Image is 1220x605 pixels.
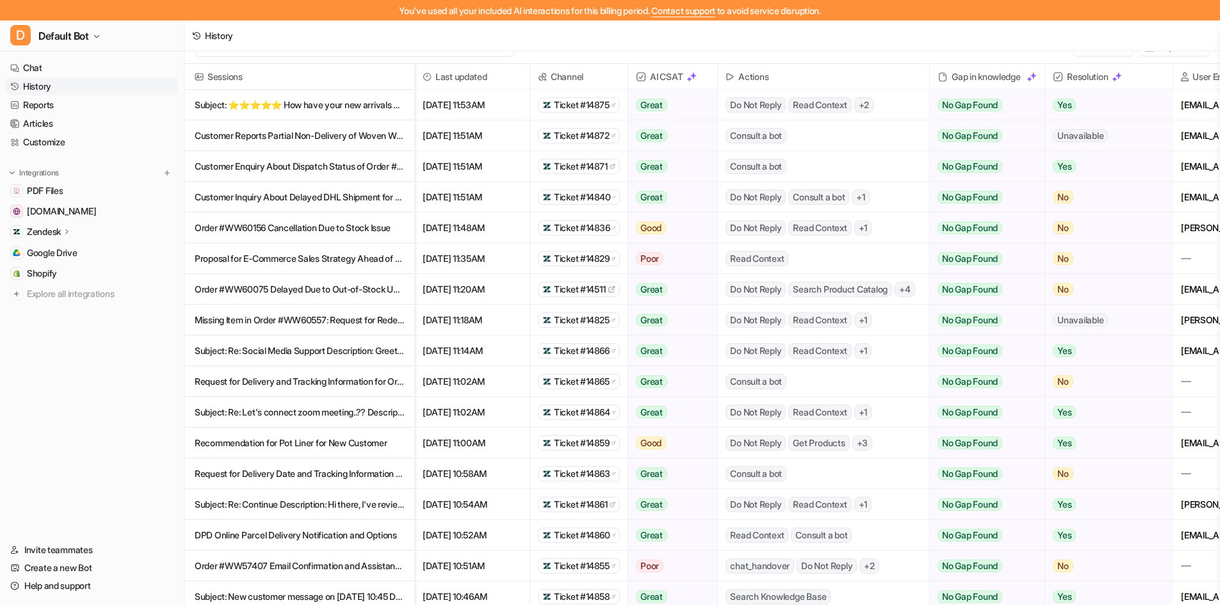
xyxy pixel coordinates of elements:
span: No Gap Found [938,375,1002,388]
span: No Gap Found [938,344,1002,357]
span: Do Not Reply [726,282,786,297]
img: zendesk [542,223,551,232]
a: Ticket #14511 [542,283,615,296]
img: zendesk [542,500,551,509]
span: Yes [1053,498,1076,511]
span: No [1053,222,1073,234]
button: Great [628,520,710,551]
a: Help and support [5,577,179,595]
img: zendesk [542,408,551,417]
span: Unavailable [1053,314,1108,327]
a: Ticket #14872 [542,129,615,142]
span: No Gap Found [938,252,1002,265]
button: Poor [628,243,710,274]
a: Ticket #14829 [542,252,615,265]
img: zendesk [542,346,551,355]
span: Ticket #14860 [554,529,610,542]
button: Great [628,274,710,305]
a: Ticket #14875 [542,99,615,111]
span: Read Context [726,528,788,543]
span: No [1053,467,1073,480]
button: No [1045,458,1162,489]
h2: Actions [738,64,769,90]
p: Missing Item in Order #WW60557: Request for Redelivery [195,305,404,335]
span: Yes [1053,344,1076,357]
button: Yes [1045,489,1162,520]
span: [DATE] 11:00AM [420,428,525,458]
p: Order #WW60075 Delayed Due to Out-of-Stock Until [DATE] [195,274,404,305]
img: zendesk [542,561,551,570]
span: Consult a bot [788,190,849,205]
span: Read Context [788,97,851,113]
a: Explore all integrations [5,285,179,303]
span: Search Knowledge Base [726,589,831,604]
span: Ticket #14858 [554,590,609,603]
button: Good [628,213,710,243]
span: Ticket #14865 [554,375,609,388]
span: No Gap Found [938,467,1002,480]
p: Customer Reports Partial Non-Delivery of Woven Wood Order #WW60376 [195,120,404,151]
button: Good [628,428,710,458]
a: Ticket #14864 [542,406,615,419]
a: Ticket #14860 [542,529,615,542]
span: Great [636,529,667,542]
span: Do Not Reply [726,435,786,451]
span: Yes [1053,406,1076,419]
span: + 1 [854,405,872,420]
span: Consult a bot [726,128,786,143]
span: Search Product Catalog [788,282,892,297]
img: zendesk [542,285,551,294]
button: No Gap Found [930,458,1035,489]
span: Yes [1053,160,1076,173]
span: [DATE] 11:51AM [420,182,525,213]
span: No [1053,560,1073,572]
span: + 1 [854,497,872,512]
span: Ticket #14863 [554,467,610,480]
span: Yes [1053,437,1076,449]
span: No [1053,375,1073,388]
span: Great [636,467,667,480]
span: + 4 [895,282,915,297]
span: Explore all integrations [27,284,174,304]
span: [DATE] 10:58AM [420,458,525,489]
span: Ticket #14861 [554,498,607,511]
span: [DATE] 11:14AM [420,335,525,366]
span: [DATE] 11:18AM [420,305,525,335]
span: Great [636,344,667,357]
a: Ticket #14840 [542,191,615,204]
img: zendesk [542,101,551,109]
p: Order #WW57407 Email Confirmation and Assistance Request [195,551,404,581]
a: Ticket #14863 [542,467,615,480]
span: Ticket #14829 [554,252,609,265]
img: zendesk [542,531,551,540]
span: No Gap Found [938,498,1002,511]
p: Proposal for E-Commerce Sales Strategy Ahead of Holiday Season [195,243,404,274]
img: menu_add.svg [163,168,172,177]
span: Do Not Reply [726,497,786,512]
span: [DATE] 10:52AM [420,520,525,551]
span: Ticket #14855 [554,560,609,572]
span: No Gap Found [938,560,1002,572]
a: Create a new Bot [5,559,179,577]
span: + 1 [854,220,872,236]
a: Ticket #14825 [542,314,615,327]
button: No Gap Found [930,120,1035,151]
a: Ticket #14866 [542,344,615,357]
span: Read Context [788,497,851,512]
span: Poor [636,560,663,572]
button: Great [628,151,710,182]
img: PDF Files [13,187,20,195]
img: expand menu [8,168,17,177]
button: Yes [1045,335,1162,366]
div: Gap in knowledge [935,64,1039,90]
button: Great [628,182,710,213]
span: No Gap Found [938,160,1002,173]
span: + 2 [859,558,879,574]
button: No Gap Found [930,489,1035,520]
p: Request for Delivery Date and Tracking Information for Order 1056086485-A [195,458,404,489]
button: Great [628,366,710,397]
img: wovenwood.co.uk [13,207,20,215]
span: Great [636,99,667,111]
button: Poor [628,551,710,581]
span: Do Not Reply [726,97,786,113]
